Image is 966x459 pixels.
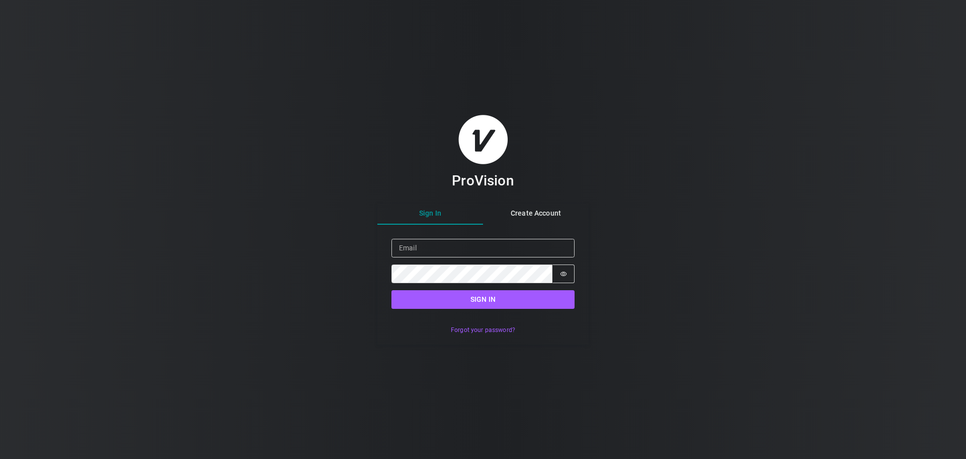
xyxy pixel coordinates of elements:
button: Sign in [391,290,575,309]
input: Email [391,239,575,257]
h3: ProVision [452,172,514,189]
button: Sign In [377,203,483,225]
button: Show password [552,265,575,283]
button: Create Account [483,203,589,225]
button: Forgot your password? [445,323,520,338]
